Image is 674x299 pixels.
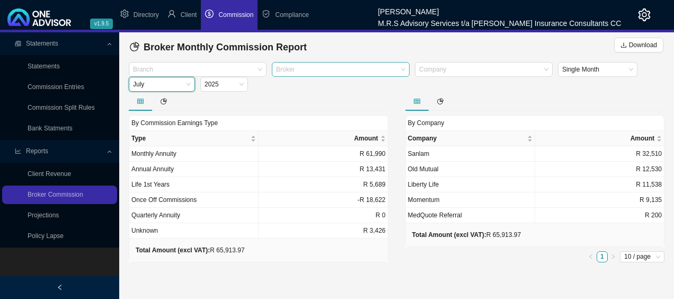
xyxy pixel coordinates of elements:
[129,131,259,146] th: Type
[586,251,597,262] button: left
[275,11,308,19] span: Compliance
[259,208,388,223] td: R 0
[161,98,167,104] span: pie-chart
[378,14,621,26] div: M.R.S Advisory Services t/a [PERSON_NAME] Insurance Consultants CC
[259,177,388,192] td: R 5,689
[412,231,486,239] b: Total Amount (excl VAT):
[7,8,71,26] img: 2df55531c6924b55f21c4cf5d4484680-logo-light.svg
[205,10,214,18] span: dollar
[535,208,664,223] td: R 200
[28,212,59,219] a: Projections
[610,254,616,259] span: right
[218,11,253,19] span: Commission
[181,11,197,19] span: Client
[136,247,210,254] b: Total Amount (excl VAT):
[629,40,657,50] span: Download
[28,63,60,70] a: Statements
[378,3,621,14] div: [PERSON_NAME]
[131,212,180,219] span: Quarterly Annuity
[262,10,270,18] span: safety
[26,147,48,155] span: Reports
[535,146,664,162] td: R 32,510
[608,251,619,262] button: right
[28,191,83,198] a: Broker Commission
[408,212,462,219] span: MedQuote Referral
[408,196,440,204] span: Momentum
[167,10,176,18] span: user
[620,42,627,48] span: download
[408,133,525,144] span: Company
[412,230,521,240] div: R 65,913.97
[259,131,388,146] th: Amount
[586,251,597,262] li: Previous Page
[624,252,660,262] span: 10 / page
[259,192,388,208] td: -R 18,622
[259,162,388,177] td: R 13,431
[259,146,388,162] td: R 61,990
[133,77,191,91] span: July
[131,227,158,234] span: Unknown
[408,165,439,173] span: Old Mutual
[259,223,388,239] td: R 3,426
[535,162,664,177] td: R 12,530
[588,254,593,259] span: left
[130,42,139,51] span: pie-chart
[638,8,651,21] span: setting
[131,150,176,157] span: Monthly Annuity
[26,40,58,47] span: Statements
[57,284,63,291] span: left
[134,11,159,19] span: Directory
[131,181,170,188] span: Life 1st Years
[28,125,73,132] a: Bank Statments
[535,192,664,208] td: R 9,135
[144,42,307,52] span: Broker Monthly Commission Report
[15,40,21,47] span: reconciliation
[620,251,664,262] div: Page Size
[136,245,245,256] div: R 65,913.97
[28,232,64,240] a: Policy Lapse
[15,148,21,154] span: line-chart
[405,115,665,130] div: By Company
[90,19,113,29] span: v1.9.5
[131,196,197,204] span: Once Off Commissions
[437,98,444,104] span: pie-chart
[414,98,420,104] span: table
[28,170,71,178] a: Client Revenue
[597,252,607,262] a: 1
[28,83,84,91] a: Commission Entries
[205,77,244,91] span: 2025
[408,181,439,188] span: Liberty Life
[131,133,249,144] span: Type
[137,98,144,104] span: table
[614,38,663,52] button: Download
[562,63,633,76] span: Single Month
[537,133,654,144] span: Amount
[608,251,619,262] li: Next Page
[120,10,129,18] span: setting
[408,150,430,157] span: Sanlam
[535,131,664,146] th: Amount
[597,251,608,262] li: 1
[406,131,535,146] th: Company
[129,115,388,130] div: By Commission Earnings Type
[261,133,378,144] span: Amount
[535,177,664,192] td: R 11,538
[131,165,174,173] span: Annual Annuity
[28,104,95,111] a: Commission Split Rules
